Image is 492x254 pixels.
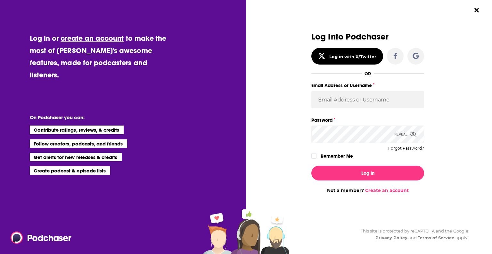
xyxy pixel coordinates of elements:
[30,114,158,120] li: On Podchaser you can:
[30,166,110,175] li: Create podcast & episode lists
[365,188,409,193] a: Create an account
[471,4,483,16] button: Close Button
[321,152,353,160] label: Remember Me
[311,81,424,90] label: Email Address or Username
[311,48,383,65] button: Log in with X/Twitter
[311,116,424,124] label: Password
[329,54,376,59] div: Log in with X/Twitter
[11,232,67,244] a: Podchaser - Follow, Share and Rate Podcasts
[311,188,424,193] div: Not a member?
[30,126,124,134] li: Contribute ratings, reviews, & credits
[311,32,424,41] h3: Log Into Podchaser
[388,146,424,151] button: Forgot Password?
[311,91,424,108] input: Email Address or Username
[375,235,407,240] a: Privacy Policy
[356,228,468,241] div: This site is protected by reCAPTCHA and the Google and apply.
[365,71,371,76] div: OR
[30,139,127,148] li: Follow creators, podcasts, and friends
[61,34,124,43] a: create an account
[30,153,122,161] li: Get alerts for new releases & credits
[11,232,72,244] img: Podchaser - Follow, Share and Rate Podcasts
[418,235,455,240] a: Terms of Service
[311,166,424,180] button: Log In
[394,126,416,143] div: Reveal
